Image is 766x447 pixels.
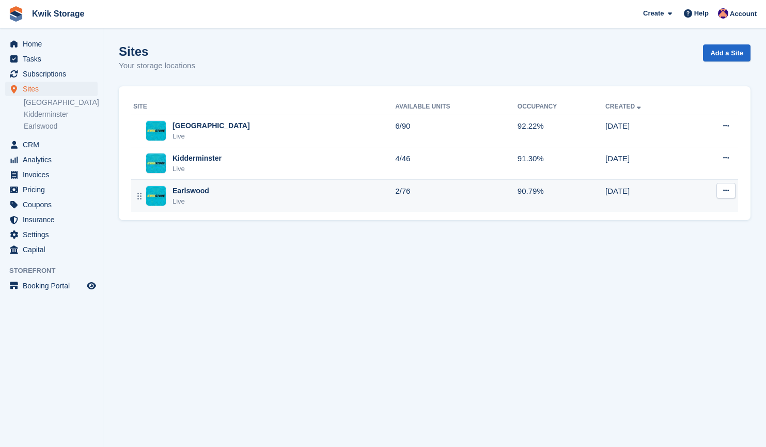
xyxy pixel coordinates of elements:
span: Analytics [23,152,85,167]
a: menu [5,227,98,242]
a: menu [5,152,98,167]
h1: Sites [119,44,195,58]
td: [DATE] [605,115,690,147]
td: 4/46 [395,147,518,180]
a: Earlswood [24,121,98,131]
span: Subscriptions [23,67,85,81]
a: menu [5,167,98,182]
td: 2/76 [395,180,518,212]
td: 92.22% [518,115,605,147]
span: Booking Portal [23,279,85,293]
img: Image of Kidderminster site [146,153,166,173]
th: Site [131,99,395,115]
div: Earlswood [173,186,209,196]
td: 90.79% [518,180,605,212]
span: Create [643,8,664,19]
a: Kwik Storage [28,5,88,22]
a: menu [5,197,98,212]
div: [GEOGRAPHIC_DATA] [173,120,250,131]
span: Storefront [9,266,103,276]
span: Account [730,9,757,19]
img: Image of Earlswood site [146,186,166,206]
img: Image of Willenhall site [146,121,166,141]
th: Occupancy [518,99,605,115]
span: Home [23,37,85,51]
img: stora-icon-8386f47178a22dfd0bd8f6a31ec36ba5ce8667c1dd55bd0f319d3a0aa187defe.svg [8,6,24,22]
a: menu [5,67,98,81]
div: Kidderminster [173,153,222,164]
span: Invoices [23,167,85,182]
a: menu [5,212,98,227]
span: Sites [23,82,85,96]
td: [DATE] [605,180,690,212]
a: Preview store [85,280,98,292]
span: Settings [23,227,85,242]
span: Pricing [23,182,85,197]
a: menu [5,52,98,66]
a: Kidderminster [24,110,98,119]
div: Live [173,164,222,174]
a: menu [5,242,98,257]
div: Live [173,196,209,207]
span: Insurance [23,212,85,227]
span: Help [694,8,709,19]
span: Coupons [23,197,85,212]
span: Tasks [23,52,85,66]
p: Your storage locations [119,60,195,72]
span: CRM [23,137,85,152]
a: menu [5,82,98,96]
a: [GEOGRAPHIC_DATA] [24,98,98,107]
a: menu [5,137,98,152]
a: menu [5,37,98,51]
a: menu [5,279,98,293]
td: [DATE] [605,147,690,180]
td: 91.30% [518,147,605,180]
th: Available Units [395,99,518,115]
td: 6/90 [395,115,518,147]
a: menu [5,182,98,197]
a: Created [605,103,643,110]
span: Capital [23,242,85,257]
div: Live [173,131,250,142]
img: Jade Stanley [718,8,728,19]
a: Add a Site [703,44,751,61]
